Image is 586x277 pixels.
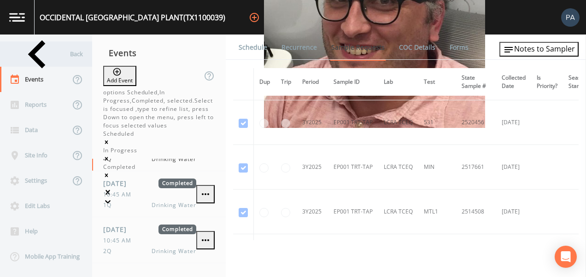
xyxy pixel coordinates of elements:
td: MTL1 [418,190,456,234]
a: Sample Requests [330,35,386,61]
div: Open Intercom Messenger [555,246,577,268]
td: 3Y2025 [297,145,328,190]
td: EP001 TRT-TAP [328,190,378,234]
th: State Sample # [456,68,496,96]
span: Drinking Water [152,155,196,163]
a: COC Details [398,35,437,60]
span: 1Q [103,201,117,209]
td: [DATE] [496,145,531,190]
span: Notes to Sampler [514,44,575,54]
img: b17d2fe1905336b00f7c80abca93f3e1 [561,8,580,27]
a: Schedule [237,35,269,60]
td: LCRA TCEQ [378,100,418,145]
span: Completed [158,179,196,188]
td: 3Y2025 [297,190,328,234]
span: 10:45 AM [103,190,137,199]
a: [DATE]Completed10:45 AM2QDrinking Water [92,217,226,263]
th: Sample ID [328,68,378,96]
span: Select is focused ,type to refine list, press Down to open the menu, press left to focus selected... [103,97,214,129]
a: Forms [448,35,470,60]
div: Scheduled [103,130,215,138]
div: Remove In Progress [103,155,215,163]
td: 2514508 [456,190,496,234]
span: 2Q [103,247,117,255]
span: 4Q [103,155,117,163]
td: 531 [418,100,456,145]
th: Is Priority? [531,68,563,96]
td: LCRA TCEQ [378,145,418,190]
th: Dup [254,68,276,96]
td: [DATE] [496,190,531,234]
td: LCRA TCEQ [378,190,418,234]
td: [DATE] [496,100,531,145]
td: 3Y2025 [297,100,328,145]
td: EP001 TRT-TAP [328,100,378,145]
th: Lab [378,68,418,96]
td: EP001 TRT-TAP [328,145,378,190]
div: OCCIDENTAL [GEOGRAPHIC_DATA] PLANT (TX1100039) [40,12,225,23]
a: [DATE]Completed10:45 AM1QDrinking Water [92,171,226,217]
span: Completed [158,225,196,234]
img: logo [9,13,25,22]
td: MIN [418,145,456,190]
button: Add Event [103,66,136,86]
div: Events [92,41,226,64]
a: Recurrence [280,35,318,60]
span: [DATE] [103,225,133,234]
th: Test [418,68,456,96]
th: Trip [275,68,297,96]
th: Period [297,68,328,96]
span: options Scheduled,In Progress,Completed, selected. [103,88,194,104]
span: Drinking Water [152,247,196,255]
span: [DATE] [103,179,133,188]
div: Remove Scheduled [103,138,215,146]
span: Drinking Water [152,201,196,209]
td: 2520456 [456,100,496,145]
div: In Progress [103,146,215,155]
button: Notes to Sampler [499,42,579,57]
span: 10:45 AM [103,237,137,245]
td: 2517661 [456,145,496,190]
th: Collected Date [496,68,531,96]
